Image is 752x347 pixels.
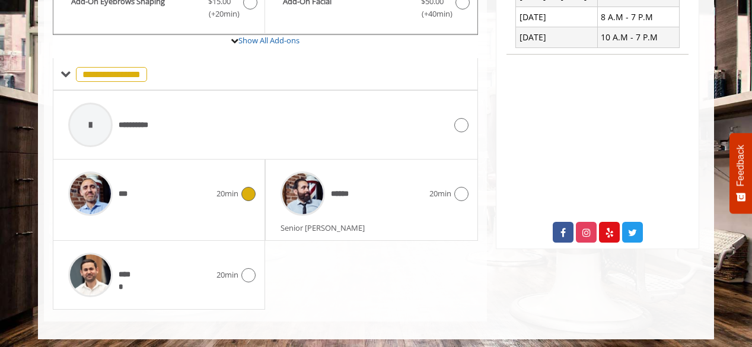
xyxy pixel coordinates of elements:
[216,269,238,281] span: 20min
[516,7,598,27] td: [DATE]
[216,187,238,200] span: 20min
[597,27,679,47] td: 10 A.M - 7 P.M
[516,27,598,47] td: [DATE]
[735,145,746,186] span: Feedback
[281,222,371,233] span: Senior [PERSON_NAME]
[597,7,679,27] td: 8 A.M - 7 P.M
[202,8,237,20] span: (+20min )
[729,133,752,214] button: Feedback - Show survey
[429,187,451,200] span: 20min
[415,8,450,20] span: (+40min )
[238,35,299,46] a: Show All Add-ons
